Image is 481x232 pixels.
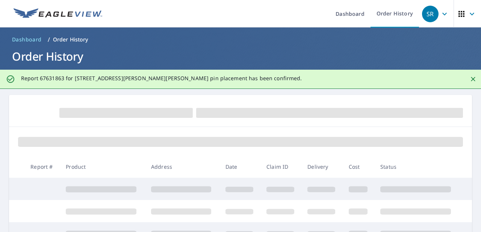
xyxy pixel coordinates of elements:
[468,74,478,84] button: Close
[145,156,219,178] th: Address
[12,36,42,43] span: Dashboard
[24,156,60,178] th: Report #
[260,156,301,178] th: Claim ID
[9,34,45,46] a: Dashboard
[374,156,460,178] th: Status
[14,8,102,20] img: EV Logo
[219,156,260,178] th: Date
[301,156,342,178] th: Delivery
[60,156,145,178] th: Product
[9,34,472,46] nav: breadcrumb
[48,35,50,44] li: /
[343,156,375,178] th: Cost
[9,49,472,64] h1: Order History
[53,36,88,43] p: Order History
[422,6,439,22] div: SR
[21,75,302,82] p: Report 67631863 for [STREET_ADDRESS][PERSON_NAME][PERSON_NAME] pin placement has been confirmed.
